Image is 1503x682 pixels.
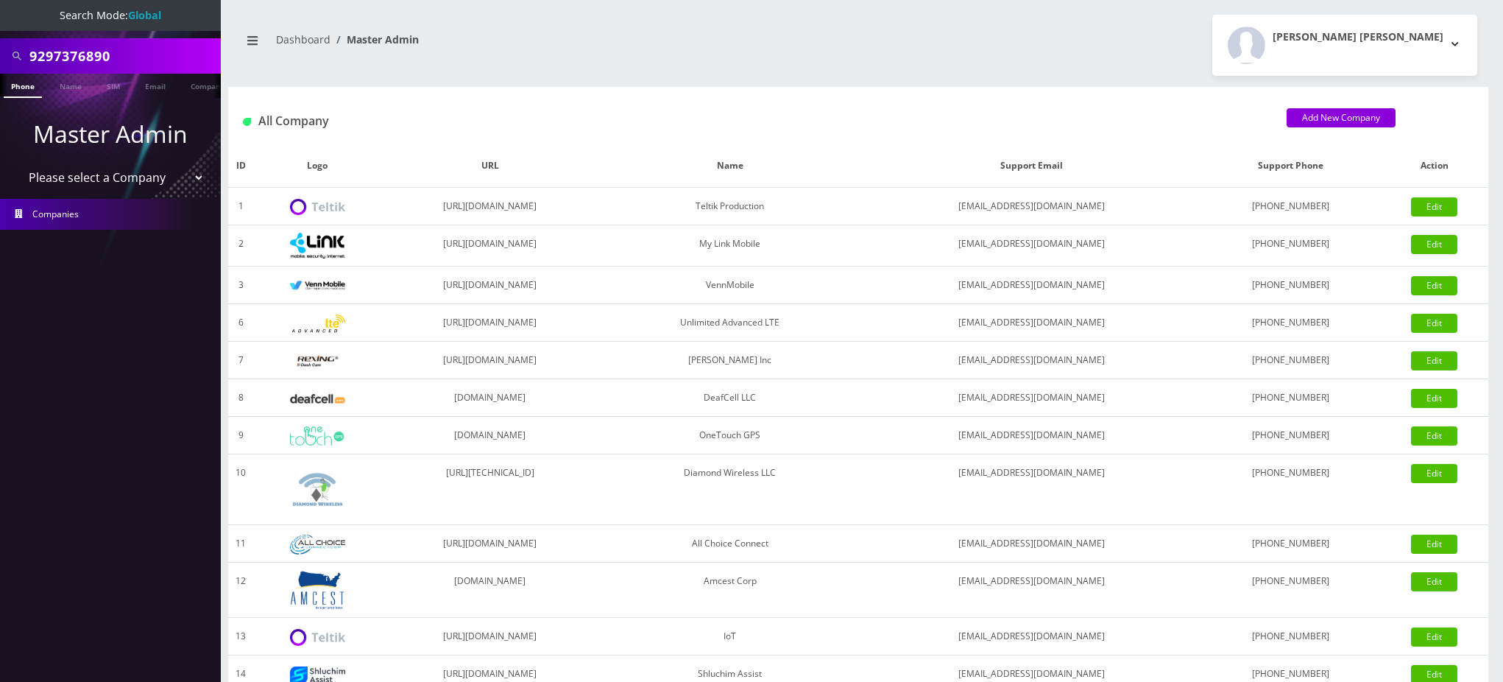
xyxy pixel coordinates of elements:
[290,629,345,646] img: IoT
[243,118,251,126] img: All Company
[598,525,861,563] td: All Choice Connect
[381,454,598,525] td: [URL][TECHNICAL_ID]
[52,74,89,96] a: Name
[1411,314,1457,333] a: Edit
[1201,267,1381,304] td: [PHONE_NUMBER]
[1201,144,1381,188] th: Support Phone
[330,32,419,47] li: Master Admin
[290,394,345,404] img: DeafCell LLC
[228,188,253,225] td: 1
[1201,379,1381,417] td: [PHONE_NUMBER]
[228,342,253,379] td: 7
[228,304,253,342] td: 6
[228,454,253,525] td: 10
[861,525,1201,563] td: [EMAIL_ADDRESS][DOMAIN_NAME]
[1201,304,1381,342] td: [PHONE_NUMBER]
[228,144,253,188] th: ID
[1201,454,1381,525] td: [PHONE_NUMBER]
[290,314,345,333] img: Unlimited Advanced LTE
[1411,389,1457,408] a: Edit
[381,304,598,342] td: [URL][DOMAIN_NAME]
[1273,31,1443,43] h2: [PERSON_NAME] [PERSON_NAME]
[290,426,345,446] img: OneTouch GPS
[1201,225,1381,267] td: [PHONE_NUMBER]
[381,563,598,618] td: [DOMAIN_NAME]
[183,74,233,96] a: Company
[1411,426,1457,446] a: Edit
[598,417,861,454] td: OneTouch GPS
[276,32,330,46] a: Dashboard
[381,525,598,563] td: [URL][DOMAIN_NAME]
[228,618,253,655] td: 13
[598,454,861,525] td: Diamond Wireless LLC
[290,233,345,259] img: My Link Mobile
[1212,15,1477,76] button: [PERSON_NAME] [PERSON_NAME]
[1411,235,1457,254] a: Edit
[243,114,1265,128] h1: All Company
[381,144,598,188] th: URL
[861,144,1201,188] th: Support Email
[861,563,1201,618] td: [EMAIL_ADDRESS][DOMAIN_NAME]
[1411,276,1457,295] a: Edit
[1411,351,1457,370] a: Edit
[239,24,847,66] nav: breadcrumb
[381,267,598,304] td: [URL][DOMAIN_NAME]
[128,8,161,22] strong: Global
[598,267,861,304] td: VennMobile
[861,267,1201,304] td: [EMAIL_ADDRESS][DOMAIN_NAME]
[290,462,345,517] img: Diamond Wireless LLC
[381,417,598,454] td: [DOMAIN_NAME]
[598,563,861,618] td: Amcest Corp
[381,618,598,655] td: [URL][DOMAIN_NAME]
[1201,563,1381,618] td: [PHONE_NUMBER]
[861,417,1201,454] td: [EMAIL_ADDRESS][DOMAIN_NAME]
[228,563,253,618] td: 12
[1201,417,1381,454] td: [PHONE_NUMBER]
[1201,188,1381,225] td: [PHONE_NUMBER]
[290,570,345,610] img: Amcest Corp
[290,199,345,216] img: Teltik Production
[1381,144,1488,188] th: Action
[381,225,598,267] td: [URL][DOMAIN_NAME]
[598,304,861,342] td: Unlimited Advanced LTE
[861,379,1201,417] td: [EMAIL_ADDRESS][DOMAIN_NAME]
[228,525,253,563] td: 11
[861,454,1201,525] td: [EMAIL_ADDRESS][DOMAIN_NAME]
[99,74,127,96] a: SIM
[60,8,161,22] span: Search Mode:
[228,225,253,267] td: 2
[228,267,253,304] td: 3
[598,225,861,267] td: My Link Mobile
[1411,464,1457,483] a: Edit
[138,74,173,96] a: Email
[32,208,79,220] span: Companies
[1411,572,1457,591] a: Edit
[253,144,381,188] th: Logo
[4,74,42,98] a: Phone
[861,225,1201,267] td: [EMAIL_ADDRESS][DOMAIN_NAME]
[381,342,598,379] td: [URL][DOMAIN_NAME]
[1201,342,1381,379] td: [PHONE_NUMBER]
[1411,535,1457,554] a: Edit
[1411,627,1457,647] a: Edit
[290,354,345,368] img: Rexing Inc
[290,281,345,291] img: VennMobile
[1287,108,1396,127] a: Add New Company
[1411,197,1457,217] a: Edit
[598,188,861,225] td: Teltik Production
[598,379,861,417] td: DeafCell LLC
[381,379,598,417] td: [DOMAIN_NAME]
[598,144,861,188] th: Name
[228,417,253,454] td: 9
[1201,618,1381,655] td: [PHONE_NUMBER]
[598,342,861,379] td: [PERSON_NAME] Inc
[228,379,253,417] td: 8
[598,618,861,655] td: IoT
[861,188,1201,225] td: [EMAIL_ADDRESS][DOMAIN_NAME]
[1201,525,1381,563] td: [PHONE_NUMBER]
[861,342,1201,379] td: [EMAIL_ADDRESS][DOMAIN_NAME]
[381,188,598,225] td: [URL][DOMAIN_NAME]
[861,618,1201,655] td: [EMAIL_ADDRESS][DOMAIN_NAME]
[861,304,1201,342] td: [EMAIL_ADDRESS][DOMAIN_NAME]
[29,42,217,70] input: Search All Companies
